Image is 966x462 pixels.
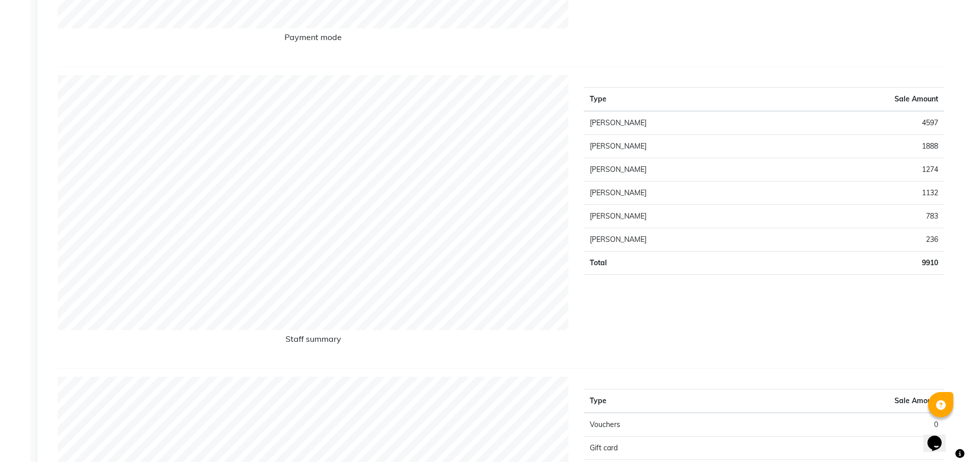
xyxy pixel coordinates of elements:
[584,413,764,437] td: Vouchers
[783,158,944,182] td: 1274
[584,182,783,205] td: [PERSON_NAME]
[584,135,783,158] td: [PERSON_NAME]
[584,437,764,460] td: Gift card
[584,252,783,275] td: Total
[783,228,944,252] td: 236
[58,334,568,348] h6: Staff summary
[584,205,783,228] td: [PERSON_NAME]
[764,389,944,413] th: Sale Amount
[764,413,944,437] td: 0
[764,437,944,460] td: 0
[584,111,783,135] td: [PERSON_NAME]
[58,32,568,46] h6: Payment mode
[783,111,944,135] td: 4597
[584,228,783,252] td: [PERSON_NAME]
[783,135,944,158] td: 1888
[783,88,944,112] th: Sale Amount
[783,205,944,228] td: 783
[923,421,956,452] iframe: chat widget
[783,252,944,275] td: 9910
[584,88,783,112] th: Type
[584,158,783,182] td: [PERSON_NAME]
[584,389,764,413] th: Type
[783,182,944,205] td: 1132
